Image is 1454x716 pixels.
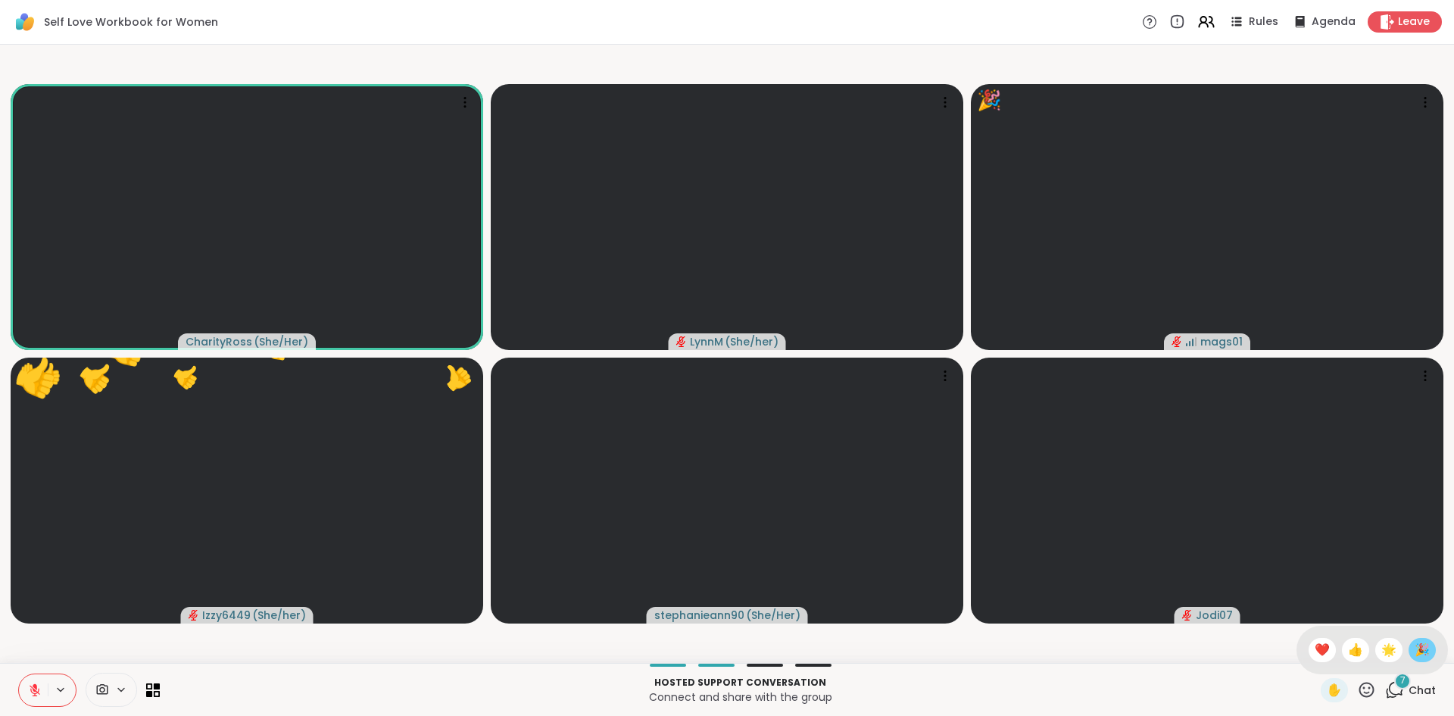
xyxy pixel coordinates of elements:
[202,608,251,623] span: Izzy6449
[252,608,306,623] span: ( She/her )
[254,334,308,349] span: ( She/Her )
[690,334,723,349] span: LynnM
[1327,681,1342,699] span: ✋
[676,336,687,347] span: audio-muted
[1196,608,1233,623] span: Jodi07
[1182,610,1193,621] span: audio-muted
[1312,14,1356,30] span: Agenda
[44,14,218,30] span: Self Love Workbook for Women
[1172,336,1182,347] span: audio-muted
[1415,641,1430,659] span: 🎉
[58,336,136,415] button: 👍
[1348,641,1363,659] span: 👍
[746,608,800,623] span: ( She/Her )
[1200,334,1243,349] span: mags01
[186,334,252,349] span: CharityRoss
[1249,14,1278,30] span: Rules
[156,345,217,407] button: 👍
[1381,641,1396,659] span: 🌟
[1315,641,1330,659] span: ❤️
[169,689,1312,705] p: Connect and share with the group
[1398,14,1430,30] span: Leave
[725,334,778,349] span: ( She/her )
[12,9,38,35] img: ShareWell Logomark
[977,86,1001,115] div: 🎉
[189,610,199,621] span: audio-muted
[422,342,490,410] button: 👍
[1409,683,1436,698] span: Chat
[1400,674,1406,687] span: 7
[654,608,744,623] span: stephanieann90
[169,676,1312,689] p: Hosted support conversation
